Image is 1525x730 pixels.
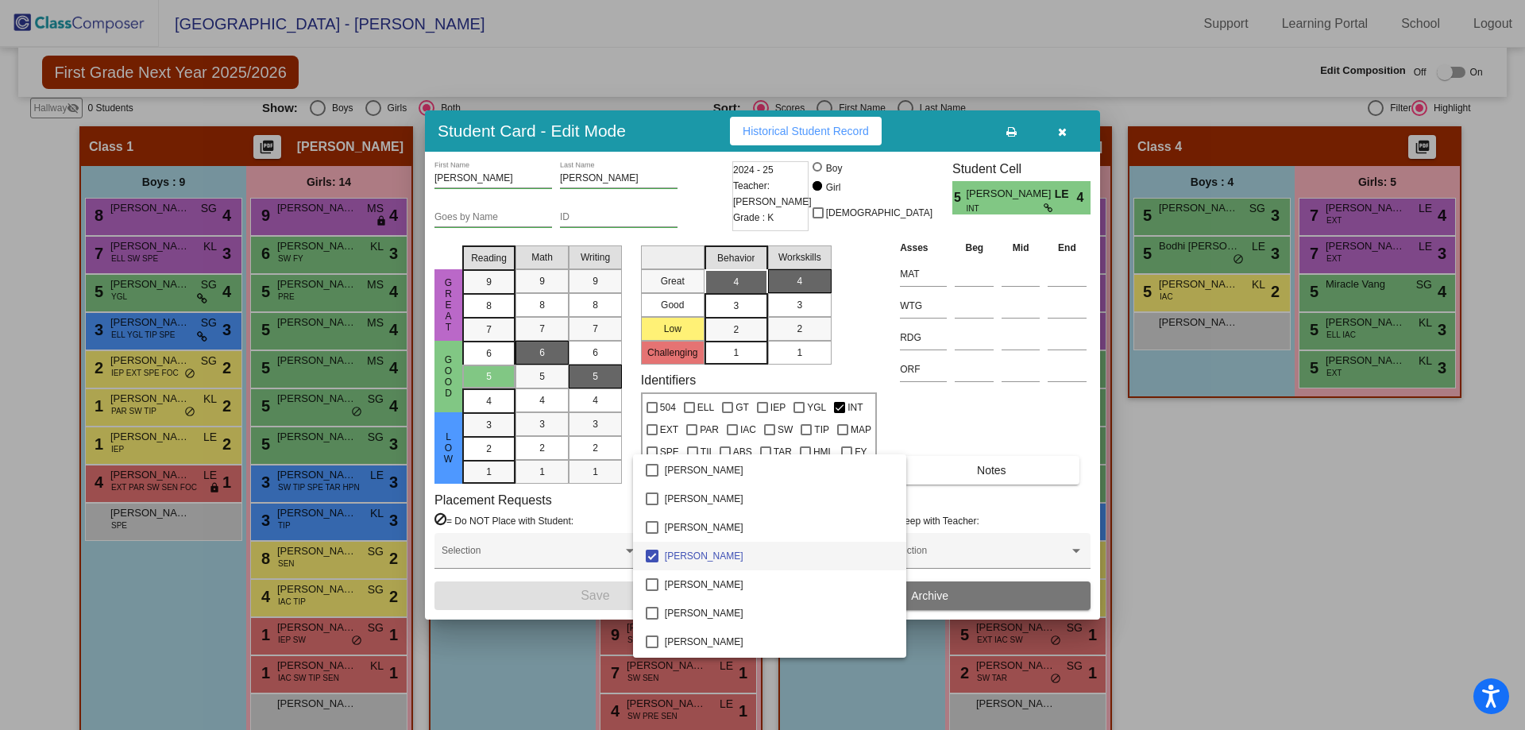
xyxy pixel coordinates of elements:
[665,513,894,542] span: [PERSON_NAME]
[665,599,894,628] span: [PERSON_NAME]
[665,485,894,513] span: [PERSON_NAME]
[665,542,894,570] span: [PERSON_NAME]
[665,628,894,656] span: [PERSON_NAME]
[665,456,894,485] span: [PERSON_NAME]
[665,570,894,599] span: [PERSON_NAME]
[665,656,894,685] span: Thorin [PERSON_NAME]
